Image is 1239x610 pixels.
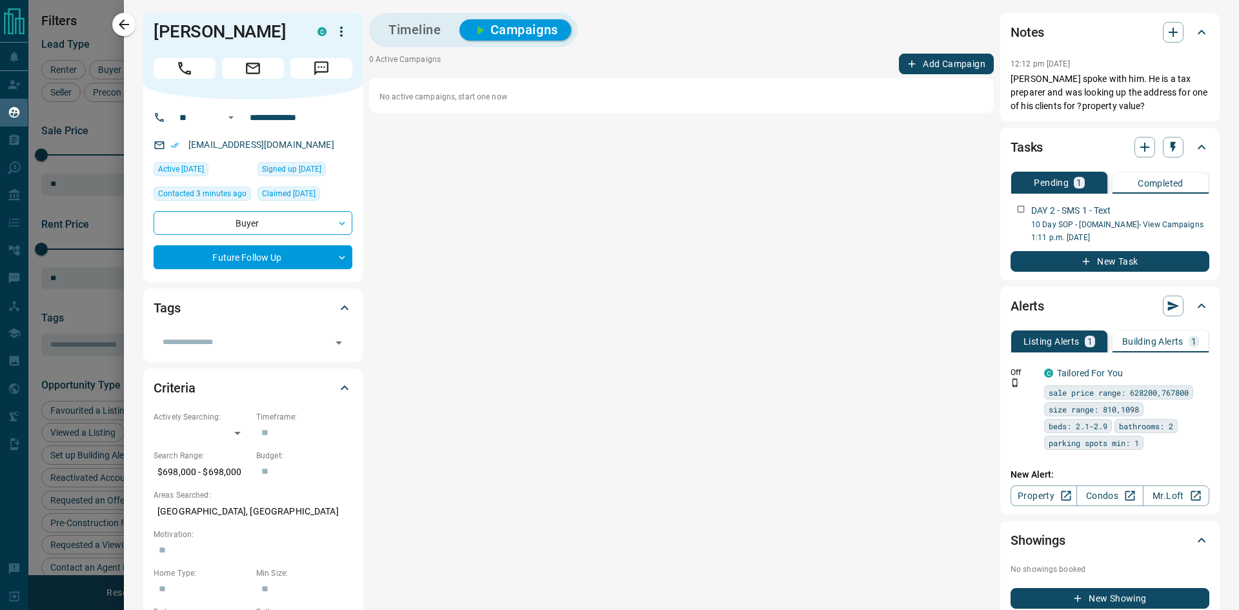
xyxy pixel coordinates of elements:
a: Tailored For You [1057,368,1123,378]
p: Min Size: [256,567,352,579]
div: Thu Aug 14 2025 [257,187,352,205]
svg: Push Notification Only [1011,378,1020,387]
p: Home Type: [154,567,250,579]
div: Fri Aug 15 2025 [154,187,251,205]
div: Showings [1011,525,1209,556]
p: [GEOGRAPHIC_DATA], [GEOGRAPHIC_DATA] [154,501,352,522]
h2: Criteria [154,378,196,398]
div: Future Follow Up [154,245,352,269]
p: Actively Searching: [154,411,250,423]
h2: Tags [154,298,180,318]
a: Condos [1076,485,1143,506]
div: Thu Aug 14 2025 [257,162,352,180]
p: Completed [1138,179,1184,188]
p: 1:11 p.m. [DATE] [1031,232,1209,243]
span: parking spots min: 1 [1049,436,1139,449]
h2: Showings [1011,530,1065,551]
a: 10 Day SOP - [DOMAIN_NAME]- View Campaigns [1031,220,1204,229]
svg: Email Verified [170,141,179,150]
p: Pending [1034,178,1069,187]
div: condos.ca [1044,369,1053,378]
h1: [PERSON_NAME] [154,21,298,42]
a: Mr.Loft [1143,485,1209,506]
p: Search Range: [154,450,250,462]
div: Thu Aug 14 2025 [154,162,251,180]
p: Listing Alerts [1023,337,1080,346]
h2: Tasks [1011,137,1043,158]
button: Timeline [376,19,454,41]
button: Add Campaign [899,54,994,74]
p: No active campaigns, start one now [379,91,983,103]
div: condos.ca [317,27,327,36]
p: Building Alerts [1122,337,1184,346]
p: Budget: [256,450,352,462]
span: Message [290,58,352,79]
button: Open [223,110,239,125]
p: $698,000 - $698,000 [154,462,250,483]
p: Timeframe: [256,411,352,423]
div: Tasks [1011,132,1209,163]
p: [PERSON_NAME] spoke with him. He is a tax preparer and was looking up the address for one of his ... [1011,72,1209,113]
span: Email [222,58,284,79]
p: Motivation: [154,529,352,540]
span: Active [DATE] [158,163,204,176]
div: Buyer [154,211,352,235]
span: Contacted 3 minutes ago [158,187,247,200]
h2: Alerts [1011,296,1044,316]
p: No showings booked [1011,564,1209,575]
h2: Notes [1011,22,1044,43]
span: Claimed [DATE] [262,187,316,200]
div: Tags [154,292,352,323]
span: sale price range: 628200,767800 [1049,386,1189,399]
p: 12:12 pm [DATE] [1011,59,1070,68]
button: Open [330,334,348,352]
span: beds: 2.1-2.9 [1049,420,1107,432]
span: Signed up [DATE] [262,163,321,176]
div: Notes [1011,17,1209,48]
button: New Task [1011,251,1209,272]
a: [EMAIL_ADDRESS][DOMAIN_NAME] [188,139,334,150]
p: 1 [1191,337,1196,346]
p: New Alert: [1011,468,1209,482]
span: size range: 810,1098 [1049,403,1139,416]
p: 1 [1076,178,1082,187]
button: Campaigns [459,19,571,41]
p: 1 [1087,337,1093,346]
div: Criteria [154,372,352,403]
button: New Showing [1011,588,1209,609]
span: bathrooms: 2 [1119,420,1173,432]
div: Alerts [1011,290,1209,321]
p: DAY 2 - SMS 1 - Text [1031,204,1111,218]
a: Property [1011,485,1077,506]
p: Off [1011,367,1036,378]
p: Areas Searched: [154,489,352,501]
p: 0 Active Campaigns [369,54,441,74]
span: Call [154,58,216,79]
